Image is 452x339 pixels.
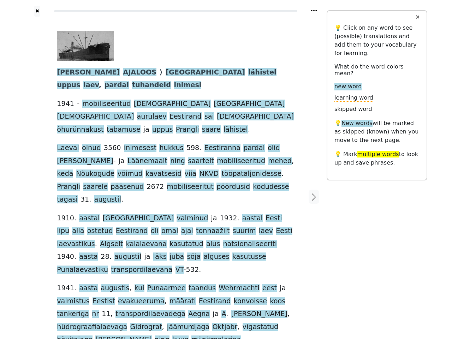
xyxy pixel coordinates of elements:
[237,323,239,332] span: ,
[57,68,120,77] span: [PERSON_NAME]
[57,144,79,153] span: Laeval
[268,144,280,153] span: olid
[185,169,197,178] span: viia
[221,169,281,178] span: tööpataljonidesse
[181,227,193,236] span: ajal
[83,183,108,191] span: saarele
[199,169,219,178] span: NKVD
[248,68,276,77] span: lähistel
[100,240,123,249] span: Algselt
[114,252,141,261] span: augustil
[57,81,80,90] span: uppus
[143,125,149,134] span: ja
[243,144,265,153] span: pardal
[220,214,237,223] span: 1932
[221,310,226,319] span: A
[357,151,399,157] span: multiple words
[199,297,231,306] span: Eestirand
[57,125,103,134] span: õhurünnakust
[161,227,178,236] span: omal
[232,252,266,261] span: kasutusse
[204,144,241,153] span: Eestiranna
[162,323,164,332] span: ,
[79,284,98,293] span: aasta
[253,183,289,191] span: kodudesse
[213,310,219,319] span: ja
[123,68,156,77] span: AJALOOS
[237,214,239,223] span: .
[137,112,167,121] span: aurulaev
[334,63,420,77] h6: What do the word colors mean?
[57,266,108,274] span: Punalaevastiku
[224,125,248,134] span: lähistel
[103,214,174,223] span: [GEOGRAPHIC_DATA]
[334,24,420,58] p: 💡 Click on any word to see (possible) translations and add them to your vocabulary for learning.
[217,157,265,166] span: mobiliseeritud
[334,106,372,113] span: skipped word
[57,310,89,319] span: tankeriga
[81,195,89,204] span: 31
[189,284,216,293] span: taandus
[34,6,40,17] button: ✖
[102,310,110,319] span: 11
[101,284,129,293] span: augustis
[206,240,220,249] span: alus
[211,214,217,223] span: ja
[223,240,277,249] span: natsionaliseeriti
[99,81,101,90] span: ,
[188,310,210,319] span: Aegna
[145,169,182,178] span: kavatsesid
[57,195,78,204] span: tagasi
[130,323,162,332] span: Gidrograf
[57,252,74,261] span: 1940
[87,227,113,236] span: ostetud
[167,183,214,191] span: mobiliseeritut
[259,227,273,236] span: laev
[82,144,101,153] span: olnud
[334,150,420,167] p: 💡 Mark to look up and save phrases.
[57,112,134,121] span: [DEMOGRAPHIC_DATA]
[334,119,420,144] p: 💡 will be marked as skipped (known) when you move to the next page.
[124,144,157,153] span: inimesest
[219,284,259,293] span: Wehrmachti
[151,227,159,236] span: oli
[196,227,230,236] span: tonnaažilt
[111,183,144,191] span: pääsenud
[174,81,202,90] span: inimesi
[242,214,263,223] span: aastal
[104,144,121,153] span: 3560
[111,266,172,274] span: transpordilaevana
[127,157,167,166] span: Läänemaalt
[77,100,79,108] span: -
[152,125,173,134] span: uppus
[109,252,112,261] span: .
[57,227,69,236] span: lipu
[113,157,116,166] span: -
[202,125,221,134] span: saare
[187,252,201,261] span: sõja
[216,183,250,191] span: pöördusid
[203,252,229,261] span: alguses
[83,81,99,90] span: laev
[169,112,202,121] span: Eestirand
[57,183,80,191] span: Prangli
[266,214,282,223] span: Eesti
[117,169,142,178] span: võimud
[169,297,196,306] span: määrati
[147,284,186,293] span: Punaarmee
[233,227,256,236] span: suurim
[287,310,290,319] span: ,
[105,81,129,90] span: pardal
[101,252,109,261] span: 28
[268,157,292,166] span: mehed
[57,214,74,223] span: 1910
[248,125,250,134] span: .
[121,195,123,204] span: .
[270,297,285,306] span: koos
[280,284,286,293] span: ja
[135,284,144,293] span: kui
[292,157,294,166] span: ,
[107,125,141,134] span: tabamuse
[159,144,183,153] span: hukkus
[57,157,113,166] span: [PERSON_NAME]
